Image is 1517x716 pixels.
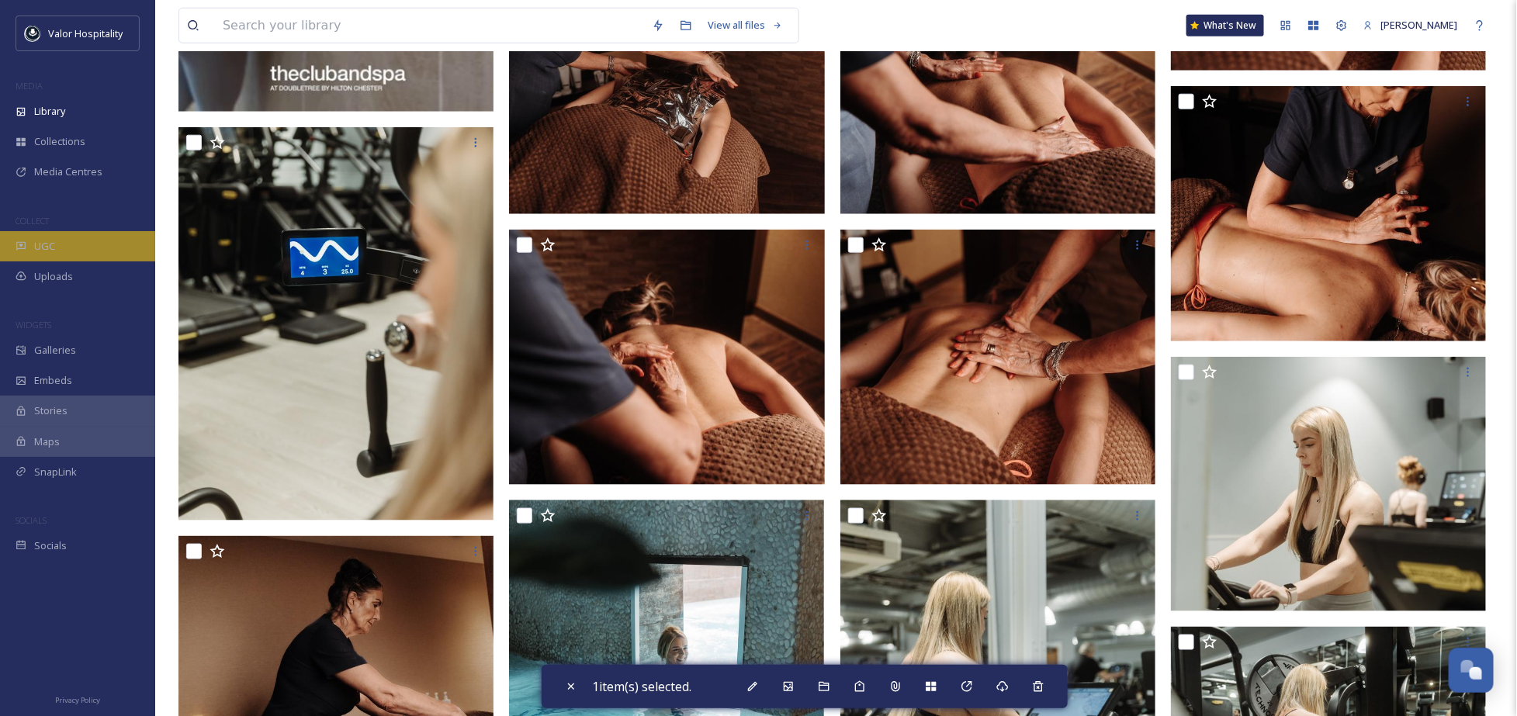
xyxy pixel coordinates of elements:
[178,127,494,521] img: ext_1746529873.466577_louis.edwards@doubletreechester.com-R6__1725.jpg
[1171,86,1490,341] img: ext_1746529872.456662_louis.edwards@doubletreechester.com-R6__0579.jpg
[840,230,1159,485] img: ext_1746529872.597992_louis.edwards@doubletreechester.com-R6__0620.jpg
[34,104,65,119] span: Library
[34,343,76,358] span: Galleries
[55,690,100,708] a: Privacy Policy
[34,403,68,418] span: Stories
[34,164,102,179] span: Media Centres
[16,80,43,92] span: MEDIA
[1171,357,1490,612] img: ext_1746527919.21082_louis.edwards@doubletreechester.com-R6__1732.jpg
[1356,10,1466,40] a: [PERSON_NAME]
[34,538,67,553] span: Socials
[34,465,77,479] span: SnapLink
[509,230,828,485] img: ext_1746529872.493126_louis.edwards@doubletreechester.com-R6__0569.jpg
[34,134,85,149] span: Collections
[593,678,692,695] span: 1 item(s) selected.
[1449,648,1494,693] button: Open Chat
[34,373,72,388] span: Embeds
[48,26,123,40] span: Valor Hospitality
[34,434,60,449] span: Maps
[16,215,49,227] span: COLLECT
[1186,15,1264,36] a: What's New
[215,9,644,43] input: Search your library
[700,10,791,40] a: View all files
[16,319,51,330] span: WIDGETS
[55,695,100,705] span: Privacy Policy
[34,269,73,284] span: Uploads
[1381,18,1458,32] span: [PERSON_NAME]
[16,514,47,526] span: SOCIALS
[34,239,55,254] span: UGC
[25,26,40,41] img: images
